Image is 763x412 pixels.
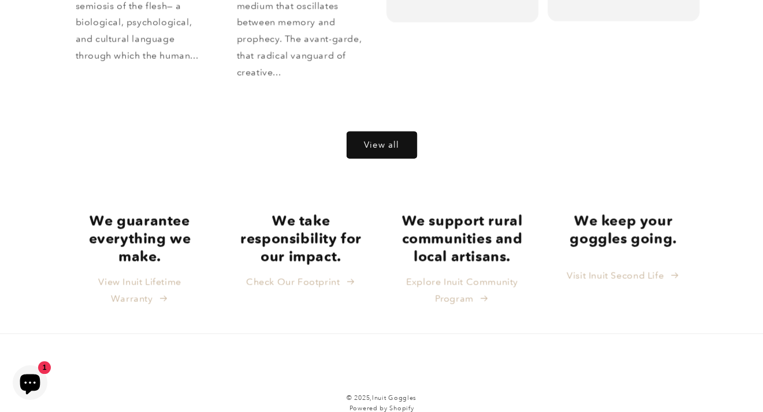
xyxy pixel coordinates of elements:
strong: We take responsibility for our impact. [240,212,362,265]
a: Inuit Goggles [372,394,416,402]
strong: We keep your goggles going. [570,212,676,247]
strong: We support rural communities and local artisans. [402,212,523,265]
a: Explore Inuit Community Program [395,274,530,308]
a: View all [347,132,417,159]
a: Check Our Footprint [246,274,356,291]
a: Powered by Shopify [349,404,414,412]
small: © 2025, [197,392,567,403]
a: Visit Inuit Second Life [567,268,679,284]
inbox-online-store-chat: Shopify online store chat [9,365,51,403]
strong: We guarantee everything we make. [89,212,191,265]
a: View Inuit Lifetime Warranty [73,274,207,308]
